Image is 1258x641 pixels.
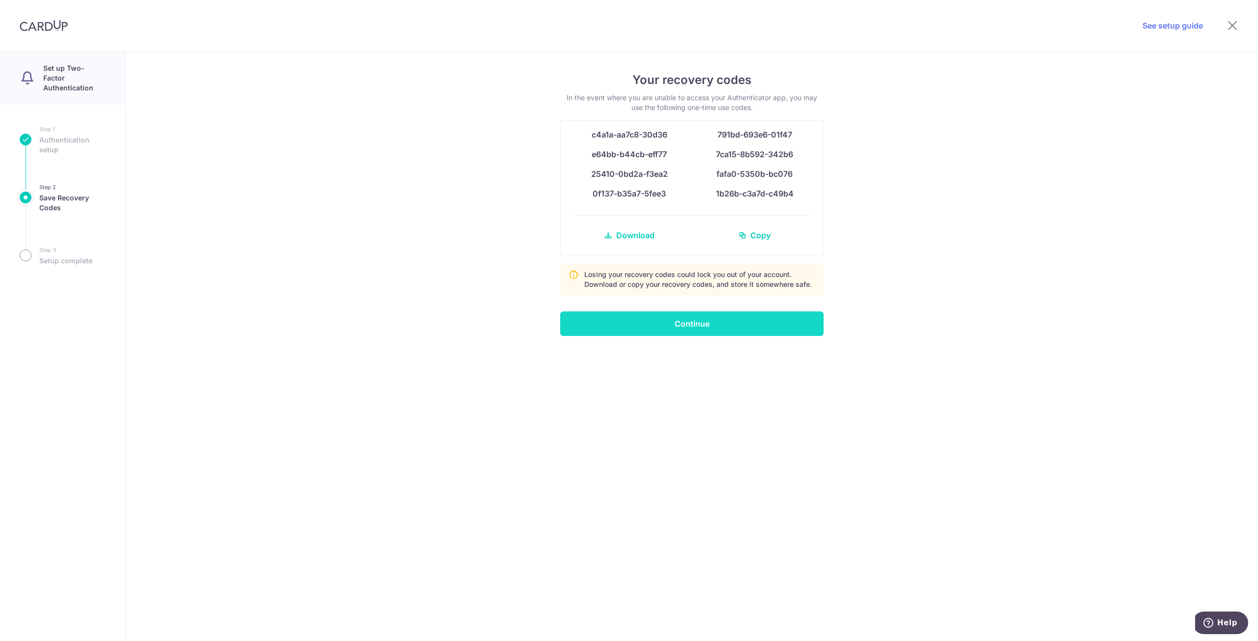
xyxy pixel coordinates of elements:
[698,223,811,247] a: Copy
[592,130,667,139] span: c4a1a-aa7c8-30d36
[750,229,771,241] span: Copy
[717,130,792,139] span: 791bd-693e6-01f47
[593,189,666,198] span: 0f137-b35a7-5fee3
[572,223,686,247] a: Download
[39,124,106,134] small: Step 1
[716,169,793,179] span: fafa0-5350b-bc076
[39,256,92,266] span: Setup complete
[716,189,794,198] span: 1b26b-c3a7d-c49b4
[560,311,824,336] input: Continue
[1195,612,1248,636] iframe: Opens a widget where you can find more information
[560,71,824,89] h4: Your recovery codes
[1143,20,1203,31] a: See setup guide
[43,63,106,93] p: Set up Two-Factor Authentication
[592,149,667,159] span: e64bb-b44cb-eff77
[20,20,68,31] img: CardUp
[616,229,655,241] span: Download
[39,135,106,155] span: Authentication setup
[716,149,793,159] span: 7ca15-8b592-342b6
[591,169,668,179] span: 25410-0bd2a-f3ea2
[39,245,92,255] small: Step 3
[560,93,824,112] p: In the event where you are unable to access your Authenticator app, you may use the following one...
[39,182,106,192] small: Step 2
[39,193,106,213] span: Save Recovery Codes
[584,270,815,289] p: Losing your recovery codes could lock you out of your account. Download or copy your recovery cod...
